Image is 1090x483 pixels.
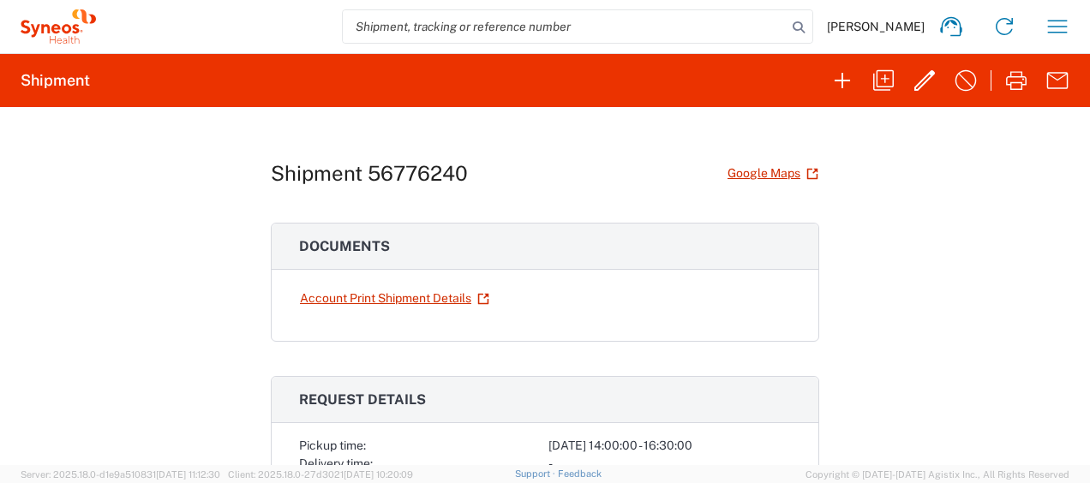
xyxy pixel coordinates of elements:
[558,468,602,479] a: Feedback
[21,70,90,91] h2: Shipment
[806,467,1069,482] span: Copyright © [DATE]-[DATE] Agistix Inc., All Rights Reserved
[271,161,468,186] h1: Shipment 56776240
[21,469,220,480] span: Server: 2025.18.0-d1e9a510831
[548,455,791,473] div: -
[299,283,490,313] a: Account Print Shipment Details
[827,19,925,34] span: [PERSON_NAME]
[228,469,413,480] span: Client: 2025.18.0-27d3021
[156,469,220,480] span: [DATE] 11:12:30
[727,158,819,188] a: Google Maps
[299,391,426,408] span: Request details
[343,10,787,43] input: Shipment, tracking or reference number
[344,469,413,480] span: [DATE] 10:20:09
[515,468,558,479] a: Support
[299,456,373,470] span: Delivery time:
[299,438,366,452] span: Pickup time:
[299,238,390,254] span: Documents
[548,437,791,455] div: [DATE] 14:00:00 - 16:30:00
